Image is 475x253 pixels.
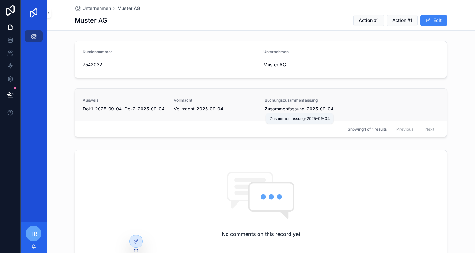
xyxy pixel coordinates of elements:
a: Unternehmen [75,5,111,12]
span: Vollmacht-2025-09-04 [174,106,223,112]
span: Vollmacht [174,98,257,103]
span: Dok1-2025-09-04 [83,106,122,112]
span: Kundennummer [83,49,112,54]
span: Dok2-2025-09-04 [124,106,164,112]
span: Zusammenfassung-2025-09-04 [265,106,333,112]
span: Unternehmen [263,49,289,54]
span: TR [30,230,37,237]
div: Zusammenfassung-2025-09-04 [270,116,330,121]
h1: Muster AG [75,16,107,25]
span: Showing 1 of 1 results [348,127,387,132]
a: AusweisDok1-2025-09-04Dok2-2025-09-04VollmachtVollmacht-2025-09-04BuchungszusammenfassungZusammen... [75,89,447,121]
span: Unternehmen [82,5,111,12]
span: Muster AG [263,62,439,68]
a: Muster AG [117,5,140,12]
img: App logo [28,8,39,18]
div: scrollable content [21,26,47,51]
span: Action #1 [392,17,412,24]
span: Buchungszusammenfassung [265,98,348,103]
h2: No comments on this record yet [222,230,300,238]
button: Action #1 [353,15,384,26]
button: Action #1 [387,15,418,26]
span: Ausweis [83,98,166,103]
span: Action #1 [359,17,379,24]
button: Edit [420,15,447,26]
span: 7542032 [83,62,258,68]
